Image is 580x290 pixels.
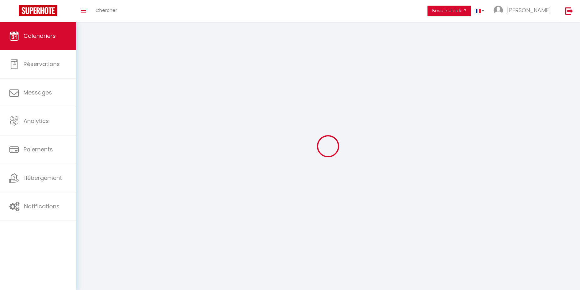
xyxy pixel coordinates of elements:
[23,174,62,182] span: Hébergement
[565,7,573,15] img: logout
[96,7,117,13] span: Chercher
[19,5,57,16] img: Super Booking
[23,117,49,125] span: Analytics
[23,32,56,40] span: Calendriers
[23,89,52,96] span: Messages
[24,202,60,210] span: Notifications
[427,6,471,16] button: Besoin d'aide ?
[23,145,53,153] span: Paiements
[23,60,60,68] span: Réservations
[494,6,503,15] img: ...
[507,6,551,14] span: [PERSON_NAME]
